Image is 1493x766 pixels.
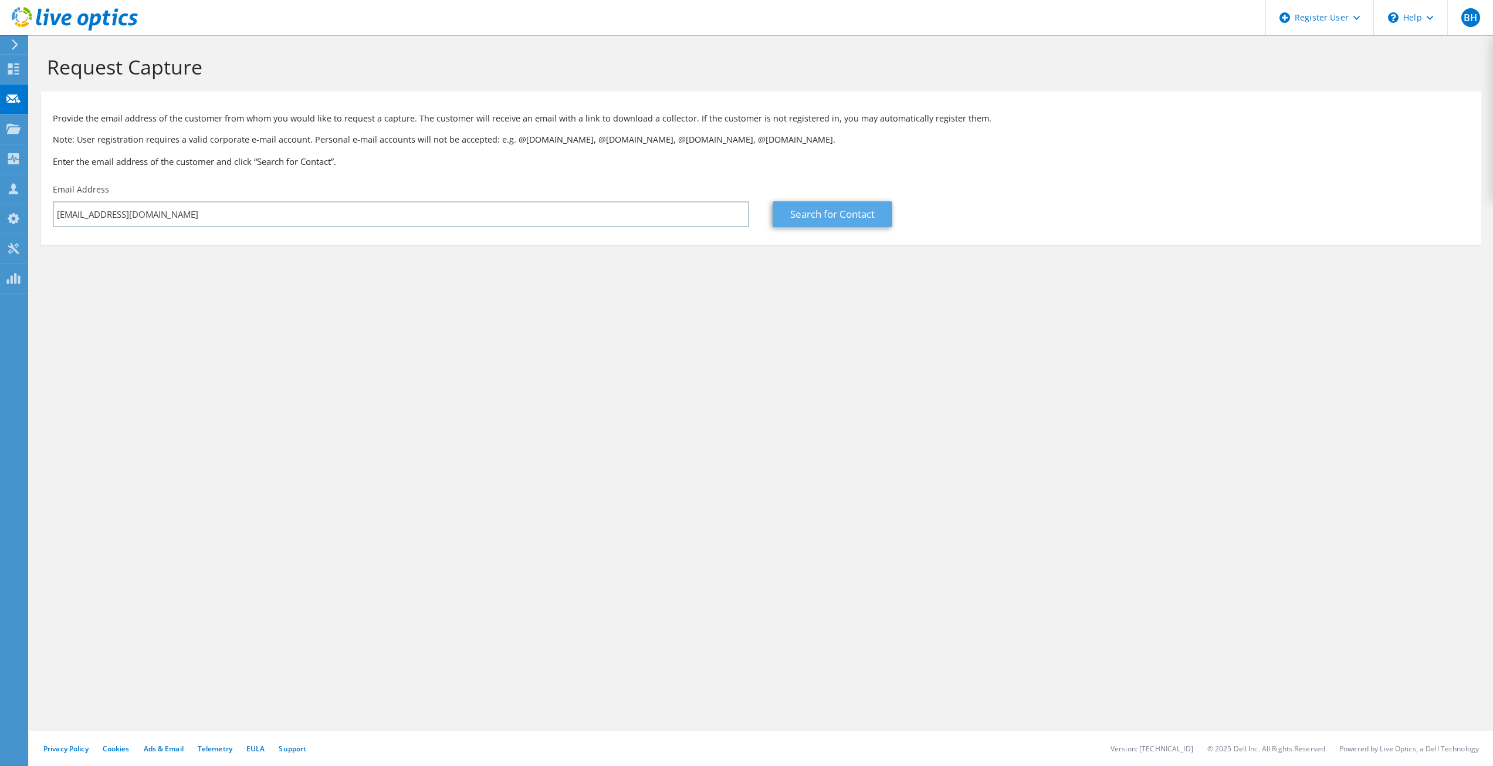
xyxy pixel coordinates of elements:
[279,744,306,754] a: Support
[47,55,1470,79] h1: Request Capture
[1111,744,1193,754] li: Version: [TECHNICAL_ID]
[1339,744,1479,754] li: Powered by Live Optics, a Dell Technology
[43,744,89,754] a: Privacy Policy
[103,744,130,754] a: Cookies
[53,133,1470,146] p: Note: User registration requires a valid corporate e-mail account. Personal e-mail accounts will ...
[246,744,265,754] a: EULA
[144,744,184,754] a: Ads & Email
[1388,12,1399,23] svg: \n
[53,184,109,195] label: Email Address
[1461,8,1480,27] span: BH
[773,201,892,227] a: Search for Contact
[198,744,232,754] a: Telemetry
[53,155,1470,168] h3: Enter the email address of the customer and click “Search for Contact”.
[1207,744,1325,754] li: © 2025 Dell Inc. All Rights Reserved
[53,112,1470,125] p: Provide the email address of the customer from whom you would like to request a capture. The cust...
